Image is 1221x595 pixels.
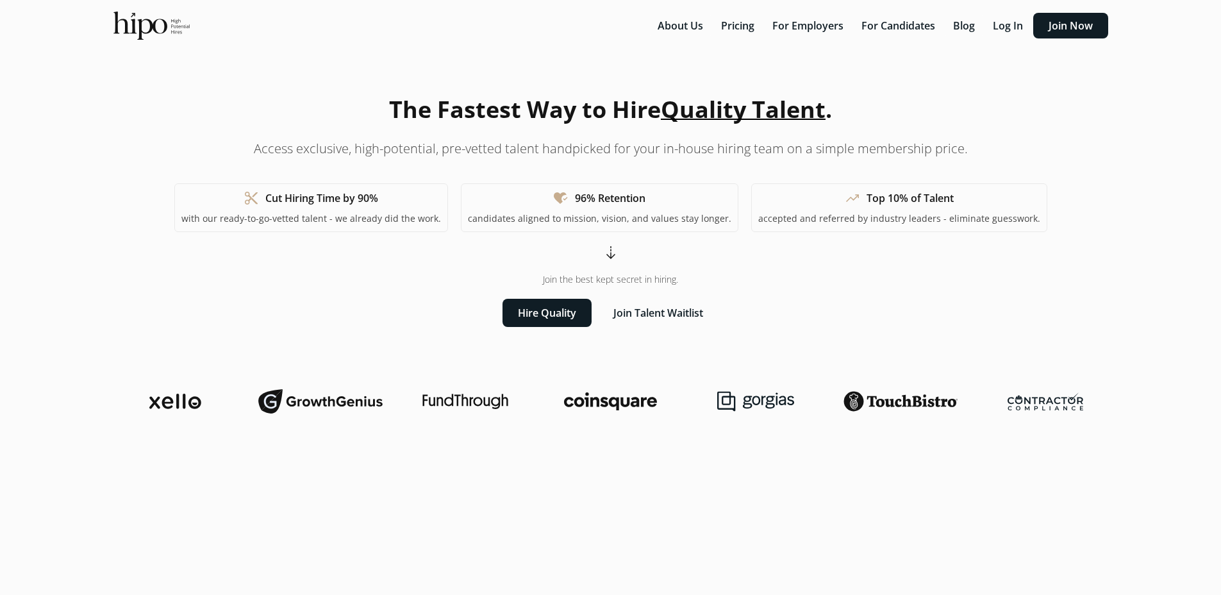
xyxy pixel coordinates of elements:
img: growthgenius-logo [258,389,383,414]
p: with our ready-to-go-vetted talent - we already did the work. [181,212,441,225]
a: Pricing [713,19,765,33]
p: candidates aligned to mission, vision, and values stay longer. [468,212,731,225]
span: heart_check [553,190,569,206]
button: For Employers [765,13,851,38]
button: For Candidates [854,13,943,38]
img: gorgias-logo [717,391,794,412]
a: For Candidates [854,19,945,33]
h1: Top 10% of Talent [867,190,954,206]
a: About Us [650,19,713,33]
a: For Employers [765,19,854,33]
h1: Cut Hiring Time by 90% [265,190,378,206]
a: Log In [985,19,1033,33]
span: trending_up [845,190,860,206]
img: fundthrough-logo [422,394,508,409]
p: Access exclusive, high-potential, pre-vetted talent handpicked for your in-house hiring team on a... [254,140,968,158]
h1: The Fastest Way to Hire . [389,92,832,127]
img: coinsquare-logo [564,392,656,410]
button: Hire Quality [503,299,592,327]
button: Pricing [713,13,762,38]
span: Join the best kept secret in hiring. [543,273,678,286]
button: Join Talent Waitlist [598,299,718,327]
a: Blog [945,19,985,33]
img: touchbistro-logo [843,391,958,412]
img: contractor-compliance-logo [1008,392,1083,410]
h1: 96% Retention [575,190,645,206]
button: Blog [945,13,983,38]
p: accepted and referred by industry leaders - eliminate guesswork. [758,212,1040,225]
span: content_cut [244,190,259,206]
a: Join Now [1033,19,1108,33]
span: arrow_cool_down [603,245,619,260]
button: Join Now [1033,13,1108,38]
button: Log In [985,13,1031,38]
button: About Us [650,13,711,38]
img: xello-logo [149,394,201,409]
span: Quality Talent [661,94,826,125]
img: official-logo [113,12,190,40]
